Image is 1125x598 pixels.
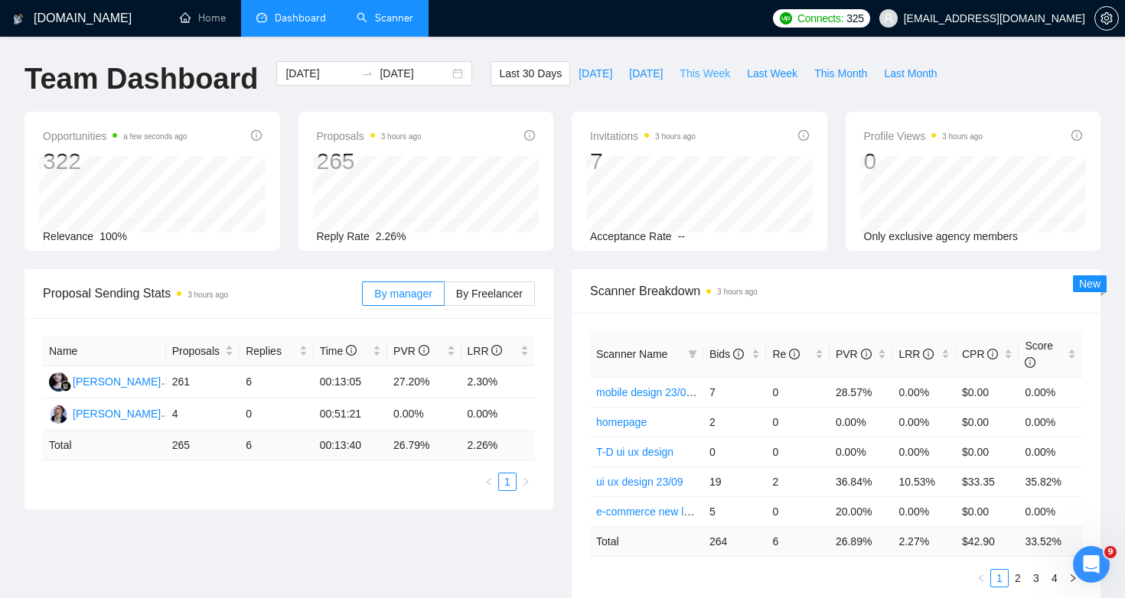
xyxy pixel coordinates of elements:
[361,67,373,80] span: swap-right
[74,19,118,34] p: Активен
[468,345,503,357] span: LRR
[166,366,240,398] td: 261
[498,473,517,491] li: 1
[12,43,294,245] div: yuriy.a.goncharov@gmail.com говорит…
[1095,12,1118,24] span: setting
[1104,546,1117,558] span: 9
[861,349,872,359] span: info-circle
[346,345,357,356] span: info-circle
[846,10,863,27] span: 325
[766,407,830,437] td: 0
[43,336,166,366] th: Name
[187,291,228,299] time: 3 hours ago
[830,437,893,466] td: 0.00%
[12,411,251,489] div: [PERSON_NAME], спасибо, я переспрошу [DATE] у дев тимы, почему оно не подтянулось, спасибо за обр...
[49,372,68,392] img: RS
[892,496,956,526] td: 0.00%
[97,481,109,493] button: Start recording
[387,366,461,398] td: 27.20%
[678,230,685,242] span: --
[596,446,673,458] a: T-D ui ux design
[480,473,498,491] li: Previous Page
[381,132,422,141] time: 3 hours ago
[987,349,998,359] span: info-circle
[13,7,24,31] img: logo
[876,61,945,86] button: Last Month
[579,65,612,82] span: [DATE]
[703,526,767,556] td: 264
[1025,357,1035,368] span: info-circle
[275,11,326,24] span: Dashboard
[590,281,1082,301] span: Scanner Breakdown
[830,407,893,437] td: 0.00%
[747,65,797,82] span: Last Week
[73,405,161,422] div: [PERSON_NAME]
[49,407,161,419] a: YH[PERSON_NAME]
[60,381,71,392] img: gigradar-bm.png
[830,496,893,526] td: 20.00%
[892,407,956,437] td: 0.00%
[99,230,127,242] span: 100%
[24,61,258,97] h1: Team Dashboard
[317,127,422,145] span: Proposals
[269,6,296,34] div: Закрыть
[49,375,161,387] a: RS[PERSON_NAME]
[884,65,937,82] span: Last Month
[43,230,93,242] span: Relevance
[864,230,1019,242] span: Only exclusive agency members
[1068,574,1078,583] span: right
[521,477,530,486] span: right
[703,496,767,526] td: 5
[864,127,983,145] span: Profile Views
[766,466,830,496] td: 2
[130,245,294,278] div: а за [DATE] все по нулям
[590,127,696,145] span: Invitations
[314,398,387,431] td: 00:51:21
[590,526,703,556] td: Total
[1027,569,1045,587] li: 3
[73,481,85,493] button: Средство выбора GIF-файла
[24,299,239,344] div: Можете, пожалуйста, скинуть линку на джобу на которую был отправлен бид?🙏
[24,420,239,479] div: [PERSON_NAME], спасибо, я переспрошу [DATE] у дев тимы, почему оно не подтянулось, спасибо за обр...
[461,431,536,460] td: 2.26 %
[680,65,730,82] span: This Week
[480,473,498,491] button: left
[836,348,872,360] span: PVR
[419,345,429,356] span: info-circle
[240,6,269,35] button: Главная
[956,466,1019,496] td: $33.35
[1073,546,1110,583] iframe: Intercom live chat
[956,496,1019,526] td: $0.00
[357,11,413,24] a: searchScanner
[123,132,187,141] time: a few seconds ago
[1064,569,1082,587] button: right
[314,366,387,398] td: 00:13:05
[499,473,516,490] a: 1
[380,65,449,82] input: End date
[864,147,983,176] div: 0
[1019,437,1082,466] td: 0.00%
[703,377,767,407] td: 7
[387,398,461,431] td: 0.00%
[1045,569,1064,587] li: 4
[709,348,744,360] span: Bids
[73,373,161,390] div: [PERSON_NAME]
[1019,496,1082,526] td: 0.00%
[830,466,893,496] td: 36.84%
[739,61,806,86] button: Last Week
[246,343,295,359] span: Replies
[1094,6,1119,31] button: setting
[671,61,739,86] button: This Week
[285,65,355,82] input: Start date
[892,466,956,496] td: 10.53%
[703,466,767,496] td: 19
[317,147,422,176] div: 265
[990,569,1009,587] li: 1
[240,366,313,398] td: 6
[972,569,990,587] button: left
[1009,569,1027,587] li: 2
[12,290,251,353] div: Можете, пожалуйста, скинуть линку на джобу на которую был отправлен бид?🙏
[590,147,696,176] div: 7
[1019,526,1082,556] td: 33.52 %
[491,61,570,86] button: Last 30 Days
